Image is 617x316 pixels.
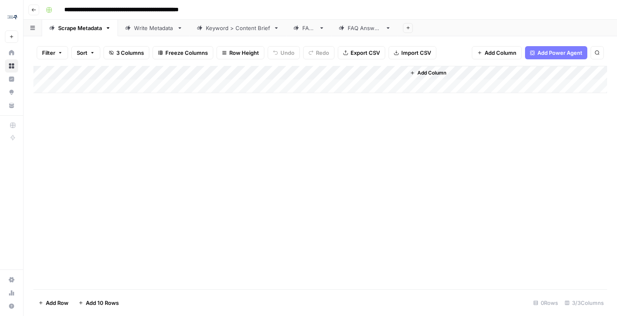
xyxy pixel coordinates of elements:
span: Freeze Columns [165,49,208,57]
span: 3 Columns [116,49,144,57]
a: Usage [5,286,18,300]
button: Add Power Agent [525,46,587,59]
a: FAQs [286,20,332,36]
button: Import CSV [389,46,436,59]
span: Sort [77,49,87,57]
button: Export CSV [338,46,385,59]
div: 3/3 Columns [561,296,607,309]
button: Add Column [407,68,450,78]
span: Import CSV [401,49,431,57]
span: Add Power Agent [537,49,582,57]
a: Home [5,46,18,59]
button: Add Column [472,46,522,59]
div: Keyword > Content Brief [206,24,270,32]
a: Insights [5,73,18,86]
a: Write Metadata [118,20,190,36]
a: Browse [5,59,18,73]
span: Undo [280,49,294,57]
button: Row Height [217,46,264,59]
button: Add Row [33,296,73,309]
button: Help + Support [5,300,18,313]
span: Add Row [46,299,68,307]
span: Add 10 Rows [86,299,119,307]
div: 0 Rows [530,296,561,309]
div: Write Metadata [134,24,174,32]
a: Keyword > Content Brief [190,20,286,36]
img: Compound Growth Logo [5,9,20,24]
button: Workspace: Compound Growth [5,7,18,27]
div: FAQ Answers [348,24,382,32]
button: Sort [71,46,100,59]
button: 3 Columns [104,46,149,59]
span: Add Column [417,69,446,77]
span: Row Height [229,49,259,57]
button: Filter [37,46,68,59]
div: FAQs [302,24,316,32]
button: Undo [268,46,300,59]
span: Export CSV [351,49,380,57]
div: Scrape Metadata [58,24,102,32]
button: Redo [303,46,334,59]
a: Scrape Metadata [42,20,118,36]
span: Add Column [485,49,516,57]
a: FAQ Answers [332,20,398,36]
span: Redo [316,49,329,57]
a: Settings [5,273,18,286]
button: Freeze Columns [153,46,213,59]
button: Add 10 Rows [73,296,124,309]
a: Your Data [5,99,18,112]
span: Filter [42,49,55,57]
a: Opportunities [5,86,18,99]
